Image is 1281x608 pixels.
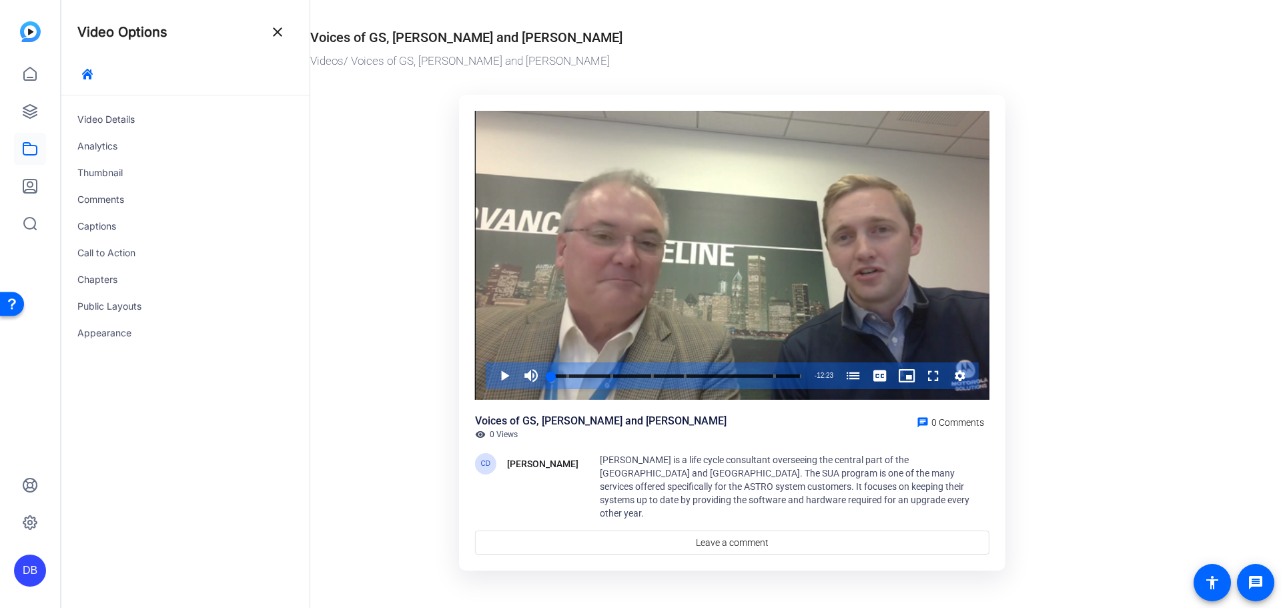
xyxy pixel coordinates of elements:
[475,531,989,555] a: Leave a comment
[61,133,310,160] div: Analytics
[61,160,310,186] div: Thumbnail
[475,111,989,400] div: Video Player
[518,362,544,389] button: Mute
[893,362,920,389] button: Picture-in-Picture
[310,53,1148,70] div: / Voices of GS, [PERSON_NAME] and [PERSON_NAME]
[475,453,496,475] div: CD
[840,362,867,389] button: Chapters
[270,24,286,40] mat-icon: close
[61,320,310,346] div: Appearance
[61,186,310,213] div: Comments
[551,374,801,378] div: Progress Bar
[14,555,46,587] div: DB
[61,293,310,320] div: Public Layouts
[1204,575,1220,591] mat-icon: accessibility
[931,417,984,428] span: 0 Comments
[310,54,344,67] a: Videos
[600,454,969,519] span: [PERSON_NAME] is a life cycle consultant overseeing the central part of the [GEOGRAPHIC_DATA] and...
[920,362,947,389] button: Fullscreen
[61,213,310,240] div: Captions
[20,21,41,42] img: blue-gradient.svg
[491,362,518,389] button: Play
[77,24,167,40] h4: Video Options
[61,266,310,293] div: Chapters
[475,413,727,429] div: Voices of GS, [PERSON_NAME] and [PERSON_NAME]
[911,413,989,429] a: 0 Comments
[475,429,486,440] mat-icon: visibility
[815,372,817,379] span: -
[490,429,518,440] span: 0 Views
[507,456,578,472] div: [PERSON_NAME]
[817,372,833,379] span: 12:23
[61,106,310,133] div: Video Details
[1248,575,1264,591] mat-icon: message
[696,536,769,550] span: Leave a comment
[310,27,622,47] div: Voices of GS, [PERSON_NAME] and [PERSON_NAME]
[917,416,929,428] mat-icon: chat
[867,362,893,389] button: Captions
[61,240,310,266] div: Call to Action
